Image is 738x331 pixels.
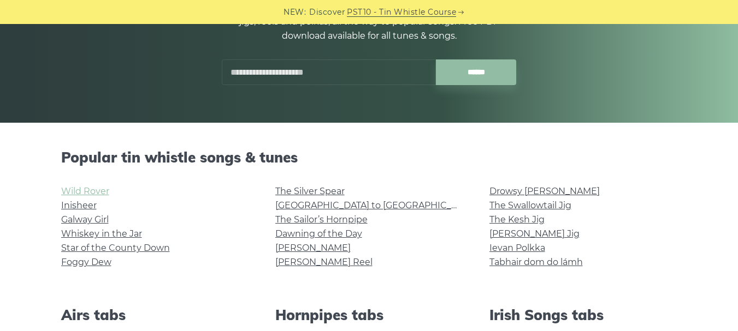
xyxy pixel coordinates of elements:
a: Wild Rover [61,186,109,196]
a: [GEOGRAPHIC_DATA] to [GEOGRAPHIC_DATA] [275,200,477,210]
h2: Popular tin whistle songs & tunes [61,149,677,166]
span: Discover [309,6,345,19]
a: Foggy Dew [61,257,111,267]
a: [PERSON_NAME] Jig [489,228,580,239]
a: Dawning of the Day [275,228,362,239]
h2: Airs tabs [61,306,249,323]
a: The Sailor’s Hornpipe [275,214,368,225]
a: [PERSON_NAME] Reel [275,257,373,267]
a: Tabhair dom do lámh [489,257,583,267]
span: NEW: [284,6,306,19]
a: The Kesh Jig [489,214,545,225]
a: The Silver Spear [275,186,345,196]
a: Whiskey in the Jar [61,228,142,239]
a: PST10 - Tin Whistle Course [347,6,456,19]
a: Drowsy [PERSON_NAME] [489,186,600,196]
a: [PERSON_NAME] [275,243,351,253]
a: Inisheer [61,200,97,210]
a: Galway Girl [61,214,109,225]
h2: Irish Songs tabs [489,306,677,323]
h2: Hornpipes tabs [275,306,463,323]
a: Ievan Polkka [489,243,545,253]
a: The Swallowtail Jig [489,200,571,210]
a: Star of the County Down [61,243,170,253]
